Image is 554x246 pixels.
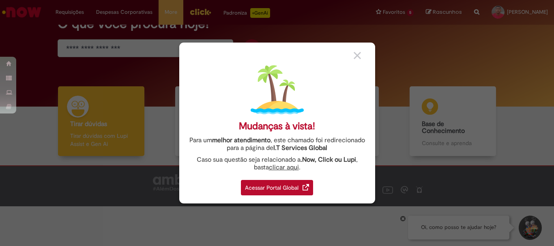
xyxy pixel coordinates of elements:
[212,136,271,144] strong: melhor atendimento
[354,52,361,59] img: close_button_grey.png
[301,156,356,164] strong: .Now, Click ou Lupi
[251,63,304,116] img: island.png
[241,180,313,195] div: Acessar Portal Global
[239,120,315,132] div: Mudanças à vista!
[273,139,327,152] a: I.T Services Global
[185,156,369,171] div: Caso sua questão seja relacionado a , basta .
[269,159,299,171] a: clicar aqui
[185,137,369,152] div: Para um , este chamado foi redirecionado para a página de
[303,184,309,190] img: redirect_link.png
[241,175,313,195] a: Acessar Portal Global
